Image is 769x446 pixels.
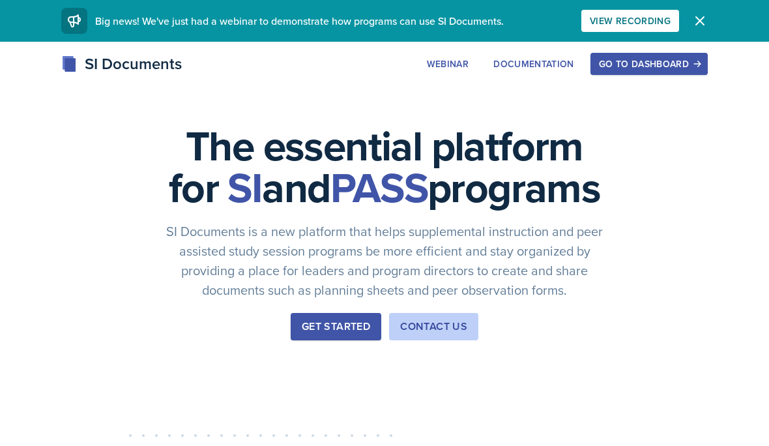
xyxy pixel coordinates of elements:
button: Get Started [291,313,381,340]
div: Contact Us [400,319,467,334]
div: Get Started [302,319,370,334]
div: View Recording [590,16,671,26]
div: Webinar [427,59,469,69]
button: Documentation [485,53,583,75]
span: Big news! We've just had a webinar to demonstrate how programs can use SI Documents. [95,14,504,28]
div: Go to Dashboard [599,59,699,69]
button: Go to Dashboard [590,53,708,75]
button: Webinar [418,53,477,75]
div: SI Documents [61,52,182,76]
div: Documentation [493,59,574,69]
button: View Recording [581,10,679,32]
button: Contact Us [389,313,478,340]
